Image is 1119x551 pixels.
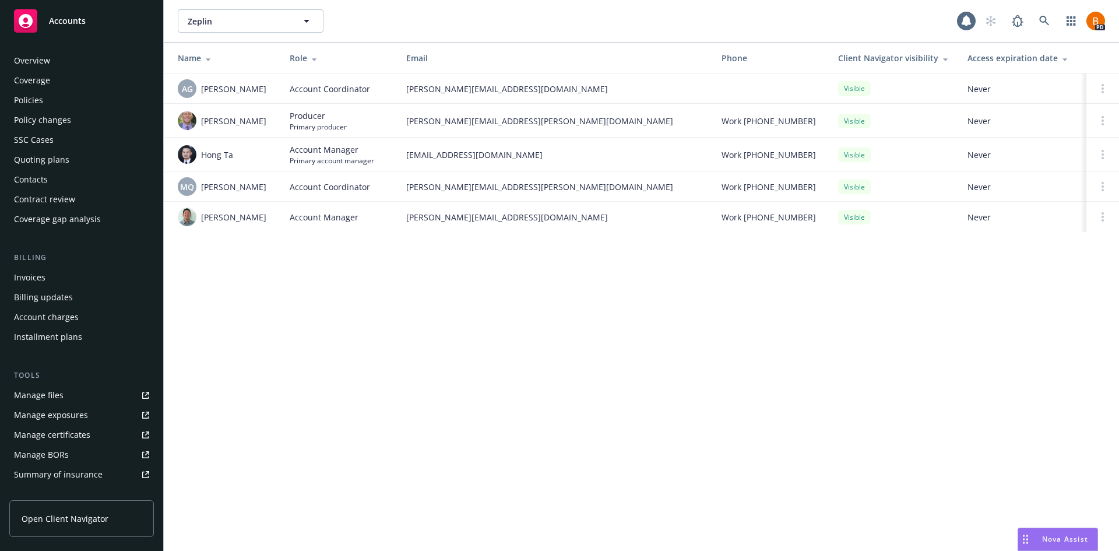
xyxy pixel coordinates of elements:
[838,180,871,194] div: Visible
[838,148,871,162] div: Visible
[9,406,154,424] a: Manage exposures
[9,91,154,110] a: Policies
[178,145,196,164] img: photo
[14,210,101,229] div: Coverage gap analysis
[9,190,154,209] a: Contract review
[201,83,266,95] span: [PERSON_NAME]
[14,91,43,110] div: Policies
[1042,534,1088,544] span: Nova Assist
[14,426,90,444] div: Manage certificates
[290,211,358,223] span: Account Manager
[9,150,154,169] a: Quoting plans
[967,211,1077,223] span: Never
[9,51,154,70] a: Overview
[14,268,45,287] div: Invoices
[406,52,703,64] div: Email
[14,190,75,209] div: Contract review
[406,181,703,193] span: [PERSON_NAME][EMAIL_ADDRESS][PERSON_NAME][DOMAIN_NAME]
[838,52,949,64] div: Client Navigator visibility
[722,149,816,161] span: Work [PHONE_NUMBER]
[9,445,154,464] a: Manage BORs
[290,156,374,166] span: Primary account manager
[838,114,871,128] div: Visible
[9,308,154,327] a: Account charges
[967,181,1077,193] span: Never
[188,15,288,27] span: Zeplin
[180,181,194,193] span: MQ
[14,288,73,307] div: Billing updates
[9,465,154,484] a: Summary of insurance
[14,71,50,90] div: Coverage
[201,115,266,127] span: [PERSON_NAME]
[9,210,154,229] a: Coverage gap analysis
[9,386,154,405] a: Manage files
[178,111,196,130] img: photo
[290,181,370,193] span: Account Coordinator
[14,445,69,464] div: Manage BORs
[406,83,703,95] span: [PERSON_NAME][EMAIL_ADDRESS][DOMAIN_NAME]
[9,268,154,287] a: Invoices
[201,211,266,223] span: [PERSON_NAME]
[9,252,154,264] div: Billing
[1060,9,1083,33] a: Switch app
[9,328,154,346] a: Installment plans
[9,5,154,37] a: Accounts
[178,52,271,64] div: Name
[201,181,266,193] span: [PERSON_NAME]
[9,131,154,149] a: SSC Cases
[201,149,233,161] span: Hong Ta
[406,211,703,223] span: [PERSON_NAME][EMAIL_ADDRESS][DOMAIN_NAME]
[9,370,154,381] div: Tools
[9,170,154,189] a: Contacts
[14,131,54,149] div: SSC Cases
[22,513,108,525] span: Open Client Navigator
[14,150,69,169] div: Quoting plans
[722,52,819,64] div: Phone
[182,83,193,95] span: AG
[406,115,703,127] span: [PERSON_NAME][EMAIL_ADDRESS][PERSON_NAME][DOMAIN_NAME]
[9,288,154,307] a: Billing updates
[1006,9,1029,33] a: Report a Bug
[290,122,347,132] span: Primary producer
[979,9,1002,33] a: Start snowing
[967,115,1077,127] span: Never
[9,111,154,129] a: Policy changes
[14,308,79,327] div: Account charges
[290,110,347,122] span: Producer
[14,51,50,70] div: Overview
[290,83,370,95] span: Account Coordinator
[14,170,48,189] div: Contacts
[722,115,816,127] span: Work [PHONE_NUMBER]
[838,81,871,96] div: Visible
[722,211,816,223] span: Work [PHONE_NUMBER]
[1018,528,1033,550] div: Drag to move
[14,386,64,405] div: Manage files
[1018,528,1098,551] button: Nova Assist
[178,208,196,226] img: photo
[14,465,103,484] div: Summary of insurance
[838,210,871,224] div: Visible
[722,181,816,193] span: Work [PHONE_NUMBER]
[406,149,703,161] span: [EMAIL_ADDRESS][DOMAIN_NAME]
[290,52,388,64] div: Role
[9,426,154,444] a: Manage certificates
[1086,12,1105,30] img: photo
[967,52,1077,64] div: Access expiration date
[14,406,88,424] div: Manage exposures
[14,111,71,129] div: Policy changes
[967,149,1077,161] span: Never
[14,328,82,346] div: Installment plans
[9,71,154,90] a: Coverage
[290,143,374,156] span: Account Manager
[49,16,86,26] span: Accounts
[1033,9,1056,33] a: Search
[967,83,1077,95] span: Never
[178,9,323,33] button: Zeplin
